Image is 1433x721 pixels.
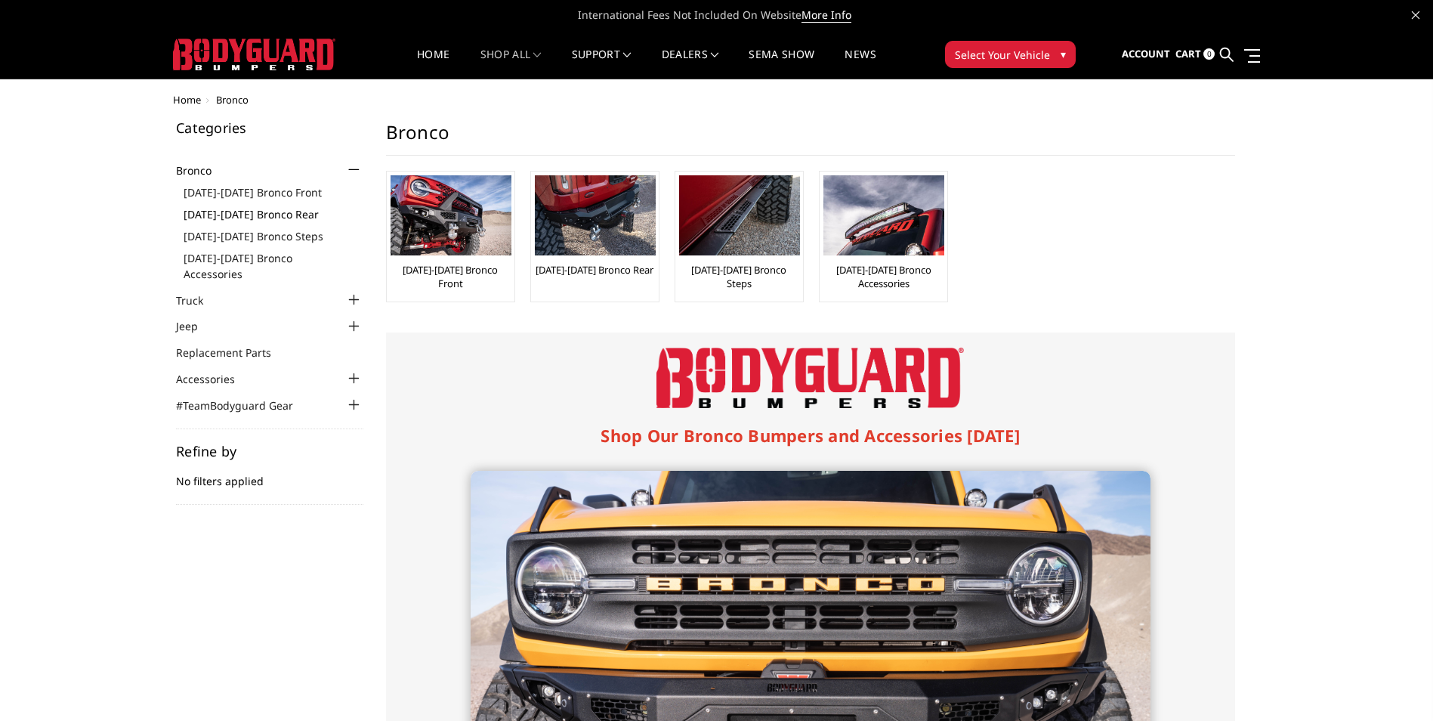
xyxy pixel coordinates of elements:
[176,292,222,308] a: Truck
[845,49,876,79] a: News
[480,49,542,79] a: shop all
[823,263,943,290] a: [DATE]-[DATE] Bronco Accessories
[945,41,1076,68] button: Select Your Vehicle
[1122,47,1170,60] span: Account
[176,444,363,505] div: No filters applied
[656,348,964,408] img: Bodyguard Bumpers Logo
[184,228,363,244] a: [DATE]-[DATE] Bronco Steps
[1122,34,1170,75] a: Account
[176,318,217,334] a: Jeep
[1175,34,1215,75] a: Cart 0
[176,444,363,458] h5: Refine by
[184,250,363,282] a: [DATE]-[DATE] Bronco Accessories
[176,121,363,135] h5: Categories
[1175,47,1201,60] span: Cart
[216,93,249,107] span: Bronco
[391,263,511,290] a: [DATE]-[DATE] Bronco Front
[662,49,719,79] a: Dealers
[173,93,201,107] a: Home
[184,184,363,200] a: [DATE]-[DATE] Bronco Front
[1203,48,1215,60] span: 0
[184,206,363,222] a: [DATE]-[DATE] Bronco Rear
[749,49,814,79] a: SEMA Show
[176,371,254,387] a: Accessories
[536,263,653,277] a: [DATE]-[DATE] Bronco Rear
[955,47,1050,63] span: Select Your Vehicle
[417,49,449,79] a: Home
[176,162,230,178] a: Bronco
[471,423,1150,448] h1: Shop Our Bronco Bumpers and Accessories [DATE]
[679,263,799,290] a: [DATE]-[DATE] Bronco Steps
[173,39,335,70] img: BODYGUARD BUMPERS
[801,8,851,23] a: More Info
[1061,46,1066,62] span: ▾
[572,49,632,79] a: Support
[386,121,1235,156] h1: Bronco
[176,345,290,360] a: Replacement Parts
[176,398,312,413] a: #TeamBodyguard Gear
